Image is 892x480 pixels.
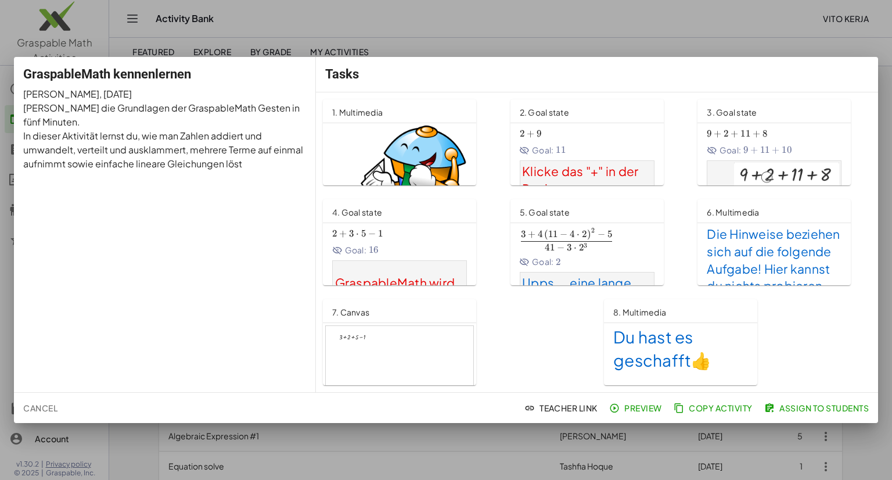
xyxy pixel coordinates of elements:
[522,397,602,418] button: Teacher Link
[613,385,748,443] p: Du hast die erste Grundlagen von [PERSON_NAME] kennengelernt. Aber GraspableMath kann noch wesent...
[724,128,728,139] span: 2
[707,207,759,217] span: 6. Multimedia
[356,228,359,239] span: ⋅
[99,88,132,100] span: , [DATE]
[676,403,753,413] span: Copy Activity
[520,256,554,268] span: Goal:
[691,350,711,370] span: 👍
[612,403,662,413] span: Preview
[697,99,871,185] a: 3. Goal stateGoal:Du kannst auch Terme übereinander ziehen, um sie zu kombinierenZiehe eine Zahl ...
[560,228,567,240] span: −
[707,107,757,117] span: 3. Goal state
[332,245,343,256] i: Goal State is hidden.
[538,228,542,240] span: 4
[520,207,570,217] span: 5. Goal state
[557,242,564,253] span: −
[537,128,541,139] span: 9
[332,244,366,256] span: Goal:
[567,242,571,253] span: 3
[332,207,382,217] span: 4. Goal state
[556,256,560,268] span: 2
[316,57,878,92] div: Tasks
[528,228,535,240] span: +
[587,228,591,240] span: )
[671,397,757,418] button: Copy Activity
[548,228,558,240] span: 11
[323,99,497,185] a: 1. Multimedia
[734,163,839,188] img: d4040ace563e843529c1dd7191ea986ae863ca6420d979d6dcd6ba4686acad9b.gif
[332,228,337,239] span: 2
[332,107,383,117] span: 1. Multimedia
[762,128,767,139] span: 8
[23,129,307,171] p: In dieser Aktivität lernst du, wie man Zahlen addiert und umwandelt, verteilt und ausklammert, me...
[369,244,379,256] span: 16
[520,128,524,139] span: 2
[520,257,530,267] i: Goal State is hidden.
[772,144,779,156] span: +
[574,242,577,253] span: ⋅
[527,403,598,413] span: Teacher Link
[612,228,613,244] span: ​
[707,128,711,139] span: 9
[707,145,717,156] i: Goal State is hidden.
[714,128,721,139] span: +
[527,128,534,139] span: +
[750,144,758,156] span: +
[607,228,612,240] span: 5
[349,228,354,239] span: 3
[23,403,57,413] span: Cancel
[332,307,369,317] span: 7. Canvas
[19,397,62,418] button: Cancel
[339,228,347,239] span: +
[577,228,580,240] span: ⋅
[753,128,760,139] span: +
[598,228,605,240] span: −
[323,199,497,285] a: 4. Goal stateGoal:GraspableMath wird auf die richtige Reihenfolge der Operationen bestehen, also ...
[520,145,530,156] i: Goal State is hidden.
[520,107,569,117] span: 2. Goal state
[521,228,526,240] span: 3
[697,199,871,285] a: 6. MultimediaDie Hinweise beziehen sich auf die folgende Aufgabe! Hier kannst du nichts probieren...
[522,275,634,308] span: Upps ... eine lange Rechnung!!
[23,88,99,100] span: [PERSON_NAME]
[740,128,750,139] span: 11
[591,226,595,234] span: 2
[762,397,873,418] button: Assign to Students
[361,228,366,239] span: 5
[23,67,191,81] span: GraspableMath kennenlernen
[378,228,383,239] span: 1
[579,242,584,253] span: 2
[604,299,871,385] a: 8. MultimediaDu hast es geschafft👍Du hast die erste Grundlagen von [PERSON_NAME] kennengelernt. A...
[731,128,738,139] span: +
[582,228,587,240] span: 2
[545,242,555,253] span: 41
[368,228,376,239] span: −
[613,327,696,370] span: Du hast es geschafft
[520,144,554,156] span: Goal:
[323,299,590,385] a: 7. Canvas
[570,228,574,240] span: 4
[510,199,684,285] a: 5. Goal stateGoal:Upps ... eine lange Rechnung!!
[782,144,792,156] span: 10
[335,275,458,395] span: GraspableMath wird auf die richtige Reihenfolge der Operationen bestehen, also etwa "Punkt-vor-St...
[556,144,566,156] span: 11
[361,126,467,252] img: 5443cee5baab519131d933829d26f1073b091f606405aceefae9d72a2ebf918d.png
[613,307,666,317] span: 8. Multimedia
[544,228,548,240] span: (
[707,226,843,328] span: Die Hinweise beziehen sich auf die folgende Aufgabe! Hier kannst du nichts probieren musst aber l...
[760,144,770,156] span: 11
[607,397,667,418] button: Preview
[743,144,748,156] span: 9
[510,99,684,185] a: 2. Goal stateGoal:Klicke das "+" in der Rechnung an zum Addieren
[23,101,307,129] p: [PERSON_NAME] die Grundlagen der GraspableMath Gesten in fünf Minuten.
[767,403,869,413] span: Assign to Students
[522,163,641,214] span: Klicke das "+" in der Rechnung an zum Addieren
[707,144,741,156] span: Goal:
